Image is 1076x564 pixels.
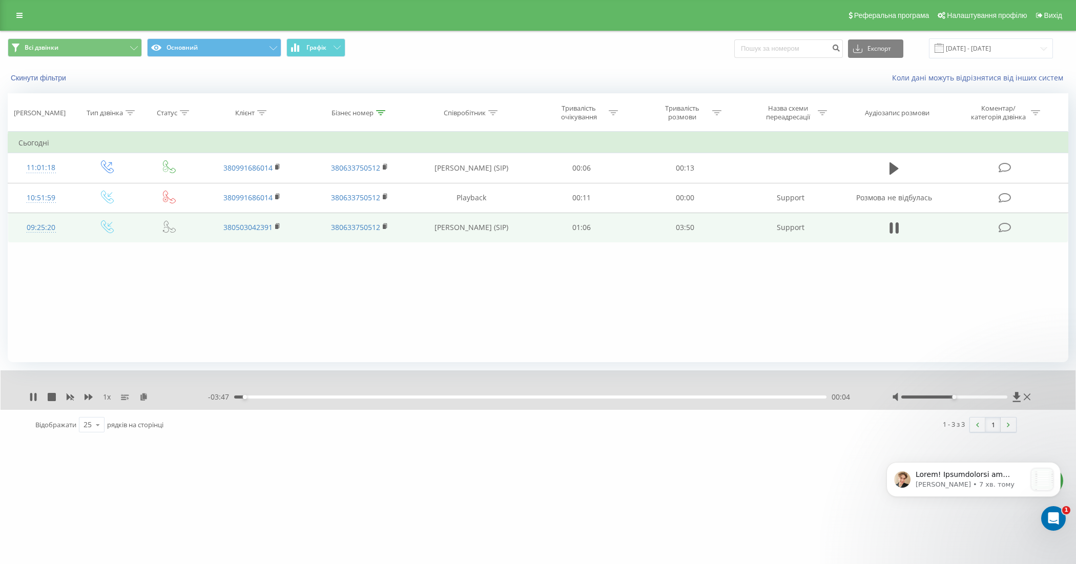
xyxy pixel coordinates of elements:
td: 00:00 [633,183,737,213]
span: 1 x [103,392,111,402]
span: Розмова не відбулась [856,193,932,202]
span: Всі дзвінки [25,44,58,52]
div: Accessibility label [952,395,956,399]
div: 11:01:18 [18,158,64,178]
button: Основний [147,38,281,57]
div: 10:51:59 [18,188,64,208]
td: [PERSON_NAME] (SIP) [413,153,529,183]
input: Пошук за номером [734,39,843,58]
div: Клієнт [235,109,255,117]
td: 00:11 [530,183,633,213]
a: 380633750512 [331,193,380,202]
div: Бізнес номер [332,109,374,117]
span: рядків на сторінці [107,420,163,429]
div: [PERSON_NAME] [14,109,66,117]
div: Співробітник [444,109,486,117]
td: Playback [413,183,529,213]
div: Аудіозапис розмови [865,109,929,117]
div: Тривалість очікування [551,104,606,121]
button: Експорт [848,39,903,58]
button: Скинути фільтри [8,73,71,82]
a: 1 [985,417,1001,432]
a: 380633750512 [331,222,380,232]
span: - 03:47 [208,392,234,402]
td: 00:13 [633,153,737,183]
div: Тип дзвінка [87,109,123,117]
td: 01:06 [530,213,633,242]
td: Support [737,183,844,213]
td: Сьогодні [8,133,1068,153]
span: Відображати [35,420,76,429]
div: Статус [157,109,177,117]
td: Support [737,213,844,242]
button: Графік [286,38,345,57]
button: Всі дзвінки [8,38,142,57]
span: Реферальна програма [854,11,929,19]
div: 25 [84,420,92,430]
div: 09:25:20 [18,218,64,238]
div: Тривалість розмови [655,104,710,121]
td: 00:06 [530,153,633,183]
span: 1 [1062,506,1070,514]
div: Accessibility label [243,395,247,399]
td: 03:50 [633,213,737,242]
a: 380991686014 [223,163,273,173]
iframe: Intercom live chat [1041,506,1066,531]
span: 00:04 [832,392,850,402]
a: 380991686014 [223,193,273,202]
iframe: Intercom notifications повідомлення [871,442,1076,536]
a: 380503042391 [223,222,273,232]
a: 380633750512 [331,163,380,173]
span: Налаштування профілю [947,11,1027,19]
span: Графік [306,44,326,51]
div: 1 - 3 з 3 [943,419,965,429]
div: Назва схеми переадресації [760,104,815,121]
td: [PERSON_NAME] (SIP) [413,213,529,242]
span: Вихід [1044,11,1062,19]
div: Коментар/категорія дзвінка [968,104,1028,121]
a: Коли дані можуть відрізнятися вiд інших систем [892,73,1068,82]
